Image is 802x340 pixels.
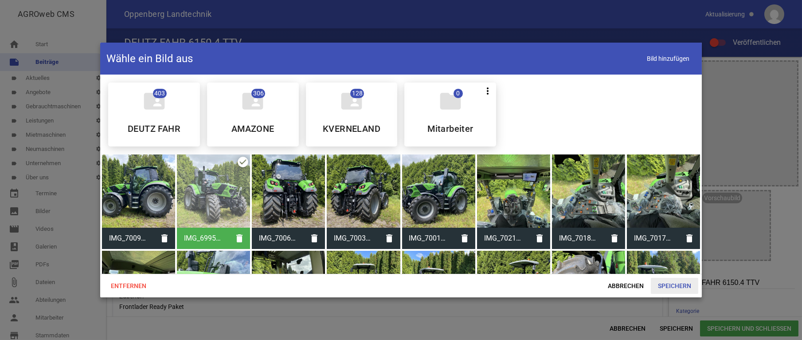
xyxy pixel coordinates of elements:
span: Speichern [651,278,698,294]
span: 306 [251,89,265,98]
span: 128 [350,89,364,98]
span: IMG_6995.JPEG [177,227,229,250]
i: more_vert [482,86,493,96]
i: delete [304,228,325,249]
span: IMG_7003.JPEG [327,227,379,250]
button: more_vert [479,83,496,99]
span: IMG_7009.JPEG [102,227,154,250]
h5: DEUTZ FAHR [128,124,180,133]
i: delete [529,228,550,249]
i: delete [154,228,175,249]
h5: KVERNELAND [323,124,380,133]
i: folder_shared [339,89,364,114]
div: AMAZONE [207,83,299,146]
h5: Mitarbeiter [427,124,473,133]
i: delete [604,228,625,249]
span: Bild hinzufügen [641,49,696,67]
i: folder_shared [142,89,167,114]
span: IMG_7017.JPEG [627,227,679,250]
h4: Wähle ein Bild aus [106,51,193,66]
span: IMG_7018.JPEG [552,227,604,250]
i: delete [379,228,400,249]
span: IMG_7021.JPEG [477,227,529,250]
i: folder [438,89,463,114]
span: 0 [454,89,463,98]
span: IMG_7006.JPEG [252,227,304,250]
i: delete [679,228,700,249]
span: IMG_7001.JPEG [402,227,454,250]
span: 403 [153,89,167,98]
h5: AMAZONE [231,124,274,133]
div: DEUTZ FAHR [108,83,200,146]
span: Abbrechen [601,278,651,294]
div: Mitarbeiter [404,83,496,146]
div: KVERNELAND [306,83,398,146]
i: folder_shared [240,89,265,114]
i: delete [454,228,475,249]
span: Entfernen [104,278,153,294]
i: delete [229,228,250,249]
